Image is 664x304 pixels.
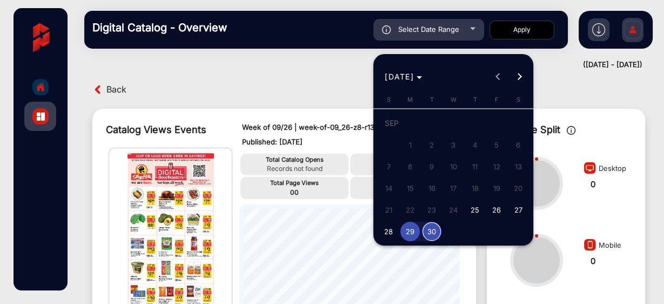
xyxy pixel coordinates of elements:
button: September 19, 2025 [486,177,507,199]
button: September 25, 2025 [464,199,486,221]
button: September 7, 2025 [378,156,399,177]
button: September 26, 2025 [486,199,507,221]
button: September 23, 2025 [421,199,442,221]
span: 28 [379,222,398,241]
button: September 5, 2025 [486,134,507,156]
button: Choose month and year [380,67,426,87]
button: September 10, 2025 [442,156,464,177]
span: 8 [400,157,420,176]
button: September 28, 2025 [378,221,399,242]
td: SEP [378,113,529,134]
span: 3 [444,135,463,155]
span: F [495,96,499,103]
button: September 24, 2025 [442,199,464,221]
button: September 9, 2025 [421,156,442,177]
span: 7 [379,157,398,176]
span: 20 [508,179,528,198]
span: 19 [487,179,506,198]
span: 26 [487,200,506,220]
button: September 22, 2025 [399,199,421,221]
span: 16 [422,179,441,198]
span: 15 [400,179,420,198]
button: September 11, 2025 [464,156,486,177]
button: September 21, 2025 [378,199,399,221]
button: September 15, 2025 [399,177,421,199]
button: September 17, 2025 [442,177,464,199]
span: 23 [422,200,441,220]
span: T [430,96,434,103]
span: 18 [465,179,485,198]
button: September 29, 2025 [399,221,421,242]
button: September 18, 2025 [464,177,486,199]
span: 29 [400,222,420,241]
span: 12 [487,157,506,176]
button: September 27, 2025 [507,199,529,221]
button: September 1, 2025 [399,134,421,156]
span: 17 [444,179,463,198]
span: 4 [465,135,485,155]
button: September 4, 2025 [464,134,486,156]
span: [DATE] [385,72,414,81]
span: 5 [487,135,506,155]
button: September 13, 2025 [507,156,529,177]
button: September 14, 2025 [378,177,399,199]
span: 11 [465,157,485,176]
button: September 6, 2025 [507,134,529,156]
span: 10 [444,157,463,176]
button: September 3, 2025 [442,134,464,156]
span: 13 [508,157,528,176]
span: S [517,96,520,103]
button: September 30, 2025 [421,221,442,242]
button: September 16, 2025 [421,177,442,199]
span: W [451,96,457,103]
span: 22 [400,200,420,220]
span: M [407,96,413,103]
span: 9 [422,157,441,176]
span: 27 [508,200,528,220]
span: 21 [379,200,398,220]
button: September 20, 2025 [507,177,529,199]
span: S [387,96,391,103]
span: 14 [379,179,398,198]
span: 24 [444,200,463,220]
span: T [473,96,477,103]
span: 25 [465,200,485,220]
button: September 2, 2025 [421,134,442,156]
button: September 12, 2025 [486,156,507,177]
button: Next month [509,66,531,88]
span: 2 [422,135,441,155]
button: September 8, 2025 [399,156,421,177]
span: 6 [508,135,528,155]
span: 1 [400,135,420,155]
span: 30 [422,222,441,241]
